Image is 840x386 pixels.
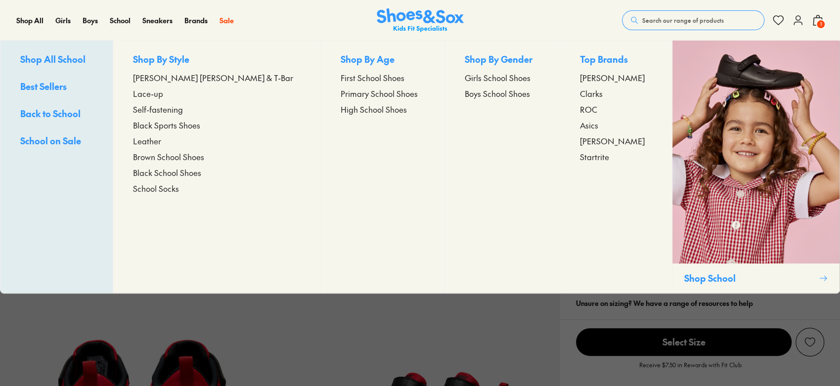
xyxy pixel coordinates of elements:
[184,15,208,25] span: Brands
[133,119,301,131] a: Black Sports Shoes
[20,134,81,147] span: School on Sale
[580,119,652,131] a: Asics
[816,19,826,29] span: 1
[133,167,201,178] span: Black School Shoes
[580,151,609,163] span: Startrite
[133,72,293,84] span: [PERSON_NAME] [PERSON_NAME] & T-Bar
[642,16,724,25] span: Search our range of products
[20,53,86,65] span: Shop All School
[580,103,652,115] a: ROC
[20,80,67,92] span: Best Sellers
[20,52,93,68] a: Shop All School
[465,52,540,68] p: Shop By Gender
[684,271,815,285] p: Shop School
[16,15,44,25] span: Shop All
[133,167,301,178] a: Black School Shoes
[340,52,425,68] p: Shop By Age
[580,87,603,99] span: Clarks
[377,8,464,33] a: Shoes & Sox
[639,360,741,378] p: Receive $7.50 in Rewards with Fit Club
[622,10,764,30] button: Search our range of products
[142,15,173,25] span: Sneakers
[83,15,98,25] span: Boys
[133,135,301,147] a: Leather
[465,87,540,99] a: Boys School Shoes
[20,107,93,122] a: Back to School
[580,87,652,99] a: Clarks
[10,320,49,356] iframe: Gorgias live chat messenger
[110,15,131,25] span: School
[220,15,234,26] a: Sale
[83,15,98,26] a: Boys
[796,328,824,356] button: Add to Wishlist
[580,135,645,147] span: [PERSON_NAME]
[133,151,204,163] span: Brown School Shoes
[580,72,645,84] span: [PERSON_NAME]
[133,182,301,194] a: School Socks
[110,15,131,26] a: School
[340,72,404,84] span: First School Shoes
[133,182,179,194] span: School Socks
[465,72,531,84] span: Girls School Shoes
[133,72,301,84] a: [PERSON_NAME] [PERSON_NAME] & T-Bar
[465,87,530,99] span: Boys School Shoes
[340,87,425,99] a: Primary School Shoes
[16,15,44,26] a: Shop All
[133,135,161,147] span: Leather
[377,8,464,33] img: SNS_Logo_Responsive.svg
[133,103,301,115] a: Self-fastening
[672,41,840,293] a: Shop School
[142,15,173,26] a: Sneakers
[220,15,234,25] span: Sale
[580,103,597,115] span: ROC
[20,80,93,95] a: Best Sellers
[672,41,840,263] img: SNS_10_2.png
[20,107,81,120] span: Back to School
[55,15,71,26] a: Girls
[133,52,301,68] p: Shop By Style
[133,119,200,131] span: Black Sports Shoes
[20,134,93,149] a: School on Sale
[133,103,183,115] span: Self-fastening
[580,119,598,131] span: Asics
[340,87,417,99] span: Primary School Shoes
[133,87,163,99] span: Lace-up
[340,103,406,115] span: High School Shoes
[580,52,652,68] p: Top Brands
[340,72,425,84] a: First School Shoes
[576,328,792,356] button: Select Size
[576,298,824,308] div: Unsure on sizing? We have a range of resources to help
[580,135,652,147] a: [PERSON_NAME]
[133,151,301,163] a: Brown School Shoes
[580,72,652,84] a: [PERSON_NAME]
[184,15,208,26] a: Brands
[133,87,301,99] a: Lace-up
[55,15,71,25] span: Girls
[465,72,540,84] a: Girls School Shoes
[812,9,824,31] button: 1
[340,103,425,115] a: High School Shoes
[580,151,652,163] a: Startrite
